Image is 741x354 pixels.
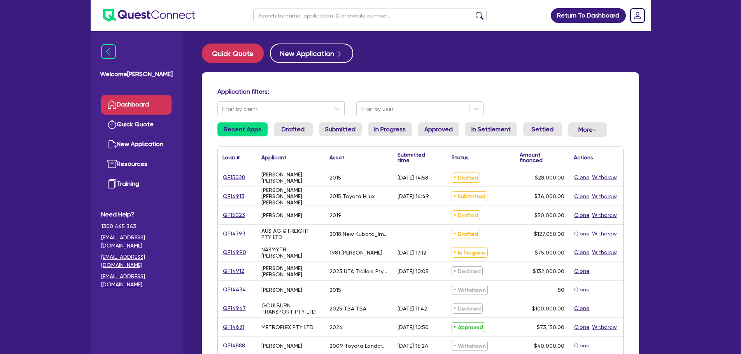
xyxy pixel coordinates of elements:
div: [DATE] 15:24 [398,343,428,349]
img: quick-quote [107,120,117,129]
button: New Application [270,44,353,63]
button: Withdraw [592,211,617,220]
span: Drafted [452,229,480,239]
div: [DATE] 10:50 [398,324,429,330]
button: Clone [574,285,590,294]
a: Submitted [319,122,362,136]
span: 1300 465 363 [101,222,172,230]
span: Approved [452,322,485,332]
div: [DATE] 14:49 [398,193,429,199]
div: GOULBURN TRANSPORT PTY LTD [261,302,320,315]
div: 2025 TBA TBA [329,305,366,312]
button: Withdraw [592,192,617,201]
div: 2024 [329,324,343,330]
button: Withdraw [592,248,617,257]
span: $75,000.00 [535,249,564,256]
span: $40,000.00 [534,343,564,349]
span: Declined [452,303,483,314]
button: Dropdown toggle [568,122,607,137]
span: $50,000.00 [534,212,564,218]
img: training [107,179,117,188]
div: 2015 Toyota Hilux [329,193,375,199]
a: QF14434 [222,285,246,294]
div: Amount financed [520,152,564,163]
span: Withdrawn [452,341,488,351]
a: [EMAIL_ADDRESS][DOMAIN_NAME] [101,234,172,250]
img: resources [107,159,117,169]
span: In Progress [452,248,488,258]
a: [EMAIL_ADDRESS][DOMAIN_NAME] [101,272,172,289]
span: $36,000.00 [534,193,564,199]
span: $127,050.00 [534,231,564,237]
a: QF14913 [222,192,245,201]
a: QF14912 [222,267,245,276]
button: Clone [574,341,590,350]
a: QF14888 [222,341,245,350]
input: Search by name, application ID or mobile number... [253,9,487,22]
span: Need Help? [101,210,172,219]
span: $73,150.00 [537,324,564,330]
a: QF15028 [222,173,245,182]
a: Return To Dashboard [551,8,626,23]
img: quest-connect-logo-blue [103,9,195,22]
div: [PERSON_NAME] [PERSON_NAME] [261,171,320,184]
span: $28,000.00 [535,174,564,181]
a: Training [101,174,172,194]
button: Clone [574,192,590,201]
a: Recent Apps [217,122,268,136]
a: [EMAIL_ADDRESS][DOMAIN_NAME] [101,253,172,269]
div: 1981 [PERSON_NAME] [329,249,382,256]
button: Quick Quote [202,44,264,63]
div: Status [452,155,469,160]
button: Clone [574,323,590,331]
div: [PERSON_NAME] [261,212,302,218]
div: [PERSON_NAME] [261,343,302,349]
div: Applicant [261,155,286,160]
a: Settled [523,122,562,136]
button: Withdraw [592,229,617,238]
div: 2018 New Kubota_ImplementsSC1600CS - Seeder SC1600CS [329,231,388,237]
div: [DATE] 11:42 [398,305,427,312]
button: Clone [574,229,590,238]
button: Clone [574,173,590,182]
span: Welcome [PERSON_NAME] [100,70,173,79]
span: Submitted [452,191,487,201]
img: new-application [107,140,117,149]
div: AUS AG & FREIGHT PTY LTD [261,228,320,240]
span: Withdrawn [452,285,488,295]
div: [DATE] 14:58 [398,174,428,181]
button: Clone [574,267,590,276]
button: Withdraw [592,173,617,182]
div: 2009 Toyota Landcruiser GXL [329,343,388,349]
img: icon-menu-close [101,44,116,59]
div: NASMYTH, [PERSON_NAME] [261,246,320,259]
a: QF14793 [222,229,246,238]
div: 2019 [329,212,342,218]
button: Clone [574,248,590,257]
a: Quick Quote [202,44,270,63]
button: Clone [574,211,590,220]
div: [DATE] 10:05 [398,268,429,274]
div: 2023 UTA Trailers Pty Ltd [PERSON_NAME] Float Trailer [329,268,388,274]
a: Dropdown toggle [627,5,648,26]
button: Clone [574,304,590,313]
span: Declined [452,266,483,276]
div: [PERSON_NAME], [PERSON_NAME] [PERSON_NAME] [261,187,320,206]
a: QF14947 [222,304,246,313]
a: QF15023 [222,211,245,220]
div: Loan # [222,155,240,160]
a: Quick Quote [101,115,172,134]
a: Drafted [274,122,313,136]
a: In Settlement [465,122,517,136]
span: $0 [558,287,564,293]
div: [DATE] 17:12 [398,249,426,256]
div: Actions [574,155,593,160]
div: [PERSON_NAME] [261,287,302,293]
span: $132,000.00 [533,268,564,274]
h4: Application filters: [217,88,624,95]
div: 2015 [329,174,341,181]
span: Drafted [452,210,480,220]
span: Drafted [452,173,480,183]
a: Resources [101,154,172,174]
